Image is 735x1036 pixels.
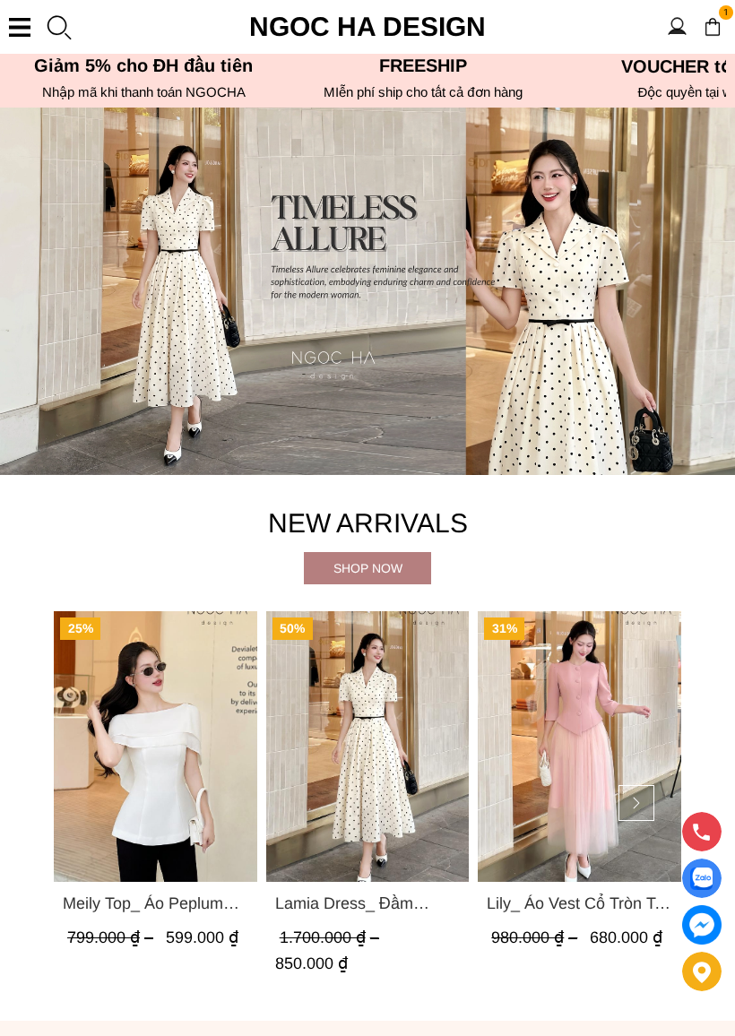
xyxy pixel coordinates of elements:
font: Nhập mã khi thanh toán NGOCHA [42,84,246,99]
img: Display image [690,868,713,890]
span: 1 [719,5,733,20]
a: Link to Lamia Dress_ Đầm Chấm Bi Cổ Vest Màu Kem D1003 [275,892,461,917]
span: 599.000 ₫ [166,929,238,947]
h6: MIễn phí ship cho tất cả đơn hàng [289,84,558,100]
a: Ngoc Ha Design [233,5,502,48]
span: 850.000 ₫ [275,954,348,972]
img: img-CART-ICON-ksit0nf1 [703,17,722,37]
a: Shop now [304,552,431,584]
span: Lily_ Áo Vest Cổ Tròn Tay Lừng Mix Chân Váy Lưới Màu Hồng A1082+CV140 [487,892,672,917]
span: 799.000 ₫ [67,929,158,947]
span: Meily Top_ Áo Peplum Mix Choàng Vai Vải Tơ Màu Trắng A1086 [63,892,248,917]
a: Product image - Meily Top_ Áo Peplum Mix Choàng Vai Vải Tơ Màu Trắng A1086 [54,611,257,882]
h4: New Arrivals [54,502,681,545]
a: Product image - Lamia Dress_ Đầm Chấm Bi Cổ Vest Màu Kem D1003 [266,611,470,882]
font: Giảm 5% cho ĐH đầu tiên [34,56,254,75]
a: Link to Meily Top_ Áo Peplum Mix Choàng Vai Vải Tơ Màu Trắng A1086 [63,892,248,917]
font: Freeship [379,56,467,75]
a: Display image [682,859,722,898]
span: 1.700.000 ₫ [280,929,384,947]
span: 980.000 ₫ [491,929,582,947]
a: Product image - Lily_ Áo Vest Cổ Tròn Tay Lừng Mix Chân Váy Lưới Màu Hồng A1082+CV140 [478,611,681,882]
div: Shop now [304,558,431,578]
span: 680.000 ₫ [590,929,662,947]
span: Lamia Dress_ Đầm Chấm Bi Cổ Vest Màu Kem D1003 [275,892,461,917]
a: messenger [682,905,722,945]
a: Link to Lily_ Áo Vest Cổ Tròn Tay Lừng Mix Chân Váy Lưới Màu Hồng A1082+CV140 [487,892,672,917]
